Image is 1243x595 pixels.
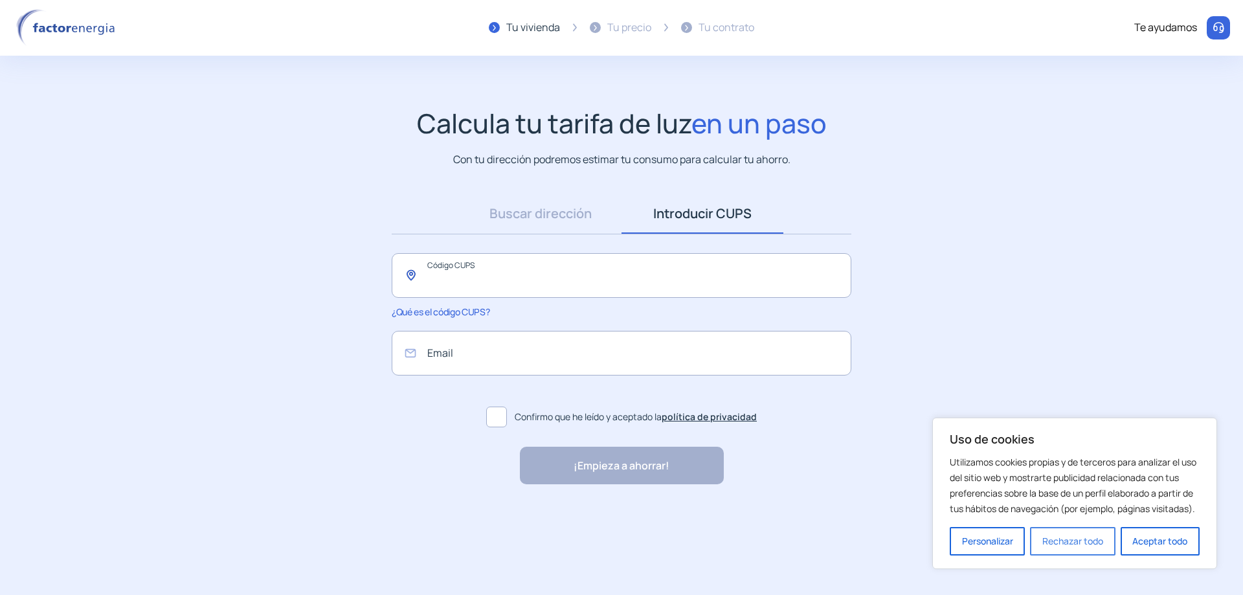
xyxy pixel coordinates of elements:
div: Tu vivienda [506,19,560,36]
div: Tu precio [607,19,651,36]
span: Confirmo que he leído y aceptado la [515,410,757,424]
p: Utilizamos cookies propias y de terceros para analizar el uso del sitio web y mostrarte publicida... [950,455,1200,517]
h1: Calcula tu tarifa de luz [417,107,827,139]
p: Con tu dirección podremos estimar tu consumo para calcular tu ahorro. [453,152,790,168]
a: Buscar dirección [460,194,621,234]
button: Rechazar todo [1030,527,1115,556]
img: logo factor [13,9,123,47]
a: Introducir CUPS [621,194,783,234]
div: Uso de cookies [932,418,1217,569]
div: Te ayudamos [1134,19,1197,36]
span: en un paso [691,105,827,141]
div: Tu contrato [699,19,754,36]
button: Aceptar todo [1121,527,1200,556]
span: ¿Qué es el código CUPS? [392,306,489,318]
button: Personalizar [950,527,1025,556]
img: llamar [1212,21,1225,34]
p: Uso de cookies [950,431,1200,447]
a: política de privacidad [662,410,757,423]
